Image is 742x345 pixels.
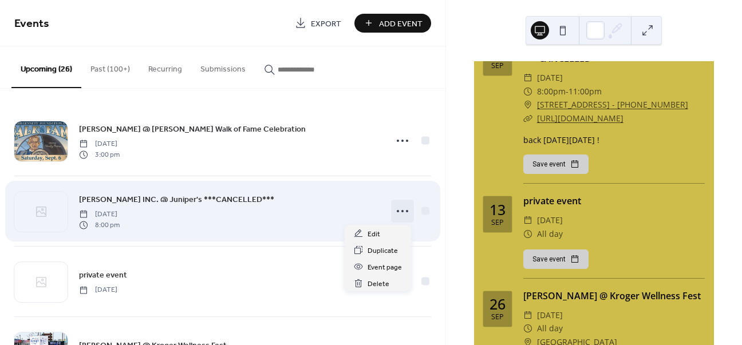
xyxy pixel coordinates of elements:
div: Sep [491,314,504,321]
div: Sep [491,219,504,227]
div: ​ [523,98,532,112]
span: [DATE] [537,308,563,322]
div: ​ [523,85,532,98]
a: [PERSON_NAME] @ [PERSON_NAME] Walk of Fame Celebration [79,122,306,136]
button: Submissions [191,46,255,87]
span: All day [537,227,563,241]
span: private event [79,269,127,281]
div: ​ [523,112,532,125]
span: Event page [368,261,402,273]
div: 26 [490,297,506,311]
div: private event [523,194,705,208]
span: Edit [368,228,380,240]
div: ​ [523,322,532,335]
span: 11:00pm [569,85,602,98]
button: Add Event [354,14,431,33]
span: 8:00pm [537,85,566,98]
a: [PERSON_NAME] INC. @ Juniper's ***CANCELLED*** [523,38,669,65]
span: 8:00 pm [79,220,120,230]
span: Add Event [379,18,423,30]
span: All day [537,322,563,335]
span: [DATE] [79,139,120,149]
span: [DATE] [537,71,563,85]
a: [URL][DOMAIN_NAME] [537,113,623,124]
button: Recurring [139,46,191,87]
span: [DATE] [79,285,117,295]
div: ​ [523,213,532,227]
span: [DATE] [79,209,120,220]
span: Duplicate [368,245,398,257]
button: Upcoming (26) [11,46,81,88]
span: Events [14,13,49,35]
a: [PERSON_NAME] INC. @ Juniper's ***CANCELLED*** [79,193,274,206]
span: - [566,85,569,98]
a: [PERSON_NAME] @ Kroger Wellness Fest [523,290,701,302]
button: Save event [523,249,589,269]
a: [STREET_ADDRESS] - [PHONE_NUMBER] [537,98,688,112]
div: ​ [523,308,532,322]
span: [DATE] [537,213,563,227]
button: Save event [523,154,589,174]
div: back [DATE][DATE] ! [523,134,705,146]
div: ​ [523,227,532,241]
span: Delete [368,278,389,290]
a: private event [79,268,127,281]
span: 3:00 pm [79,149,120,160]
div: Sep [491,62,504,70]
a: Export [286,14,350,33]
div: 13 [490,203,506,217]
button: Past (100+) [81,46,139,87]
span: [PERSON_NAME] @ [PERSON_NAME] Walk of Fame Celebration [79,124,306,136]
span: Export [311,18,341,30]
div: ​ [523,71,532,85]
span: [PERSON_NAME] INC. @ Juniper's ***CANCELLED*** [79,194,274,206]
